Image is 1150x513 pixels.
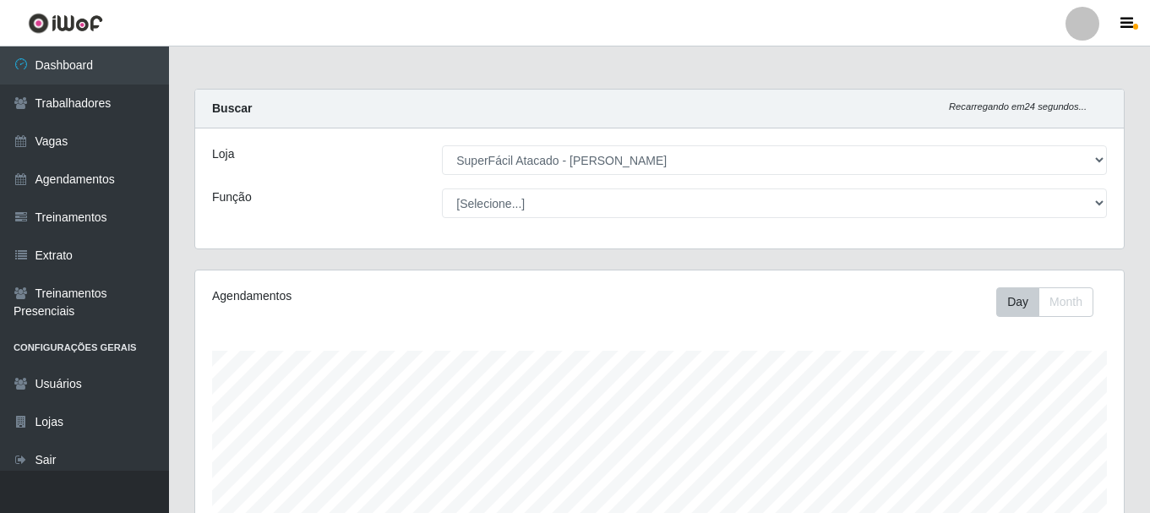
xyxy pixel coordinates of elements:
[949,101,1087,112] i: Recarregando em 24 segundos...
[212,287,570,305] div: Agendamentos
[996,287,1107,317] div: Toolbar with button groups
[1038,287,1093,317] button: Month
[212,145,234,163] label: Loja
[28,13,103,34] img: CoreUI Logo
[996,287,1039,317] button: Day
[996,287,1093,317] div: First group
[212,188,252,206] label: Função
[212,101,252,115] strong: Buscar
